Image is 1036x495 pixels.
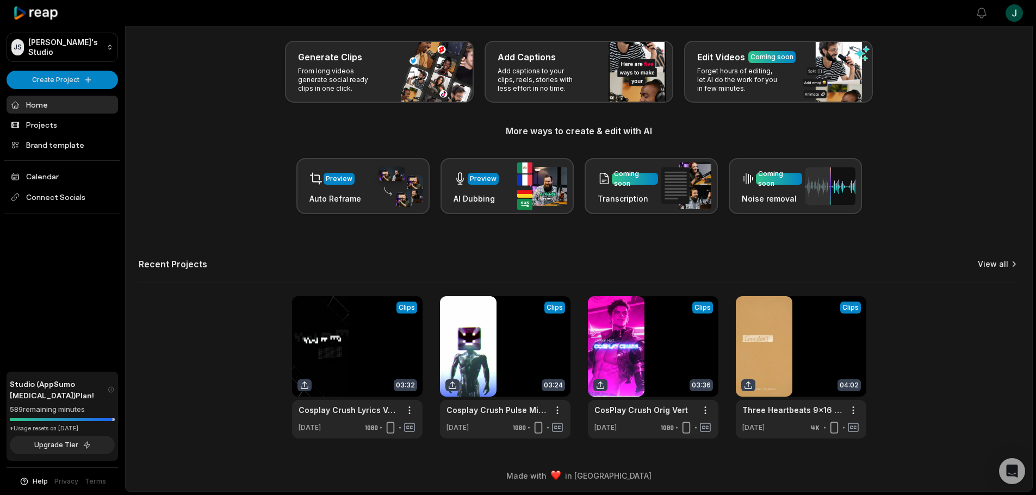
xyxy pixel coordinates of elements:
[7,167,118,185] a: Calendar
[298,67,382,93] p: From long videos generate social ready clips in one click.
[446,404,547,416] a: Cosplay Crush Pulse Mix Vertical
[298,51,362,64] h3: Generate Clips
[7,96,118,114] a: Home
[750,52,793,62] div: Coming soon
[7,136,118,154] a: Brand template
[661,162,711,209] img: transcription.png
[697,67,781,93] p: Forget hours of editing, let AI do the work for you in few minutes.
[54,477,78,486] a: Privacy
[598,193,658,204] h3: Transcription
[10,436,115,454] button: Upgrade Tier
[999,458,1025,484] div: Open Intercom Messenger
[614,169,656,189] div: Coming soon
[498,67,582,93] p: Add captions to your clips, reels, stories with less effort in no time.
[551,471,561,480] img: heart emoji
[85,477,106,486] a: Terms
[805,167,855,205] img: noise_removal.png
[517,162,567,210] img: ai_dubbing.png
[10,378,108,401] span: Studio (AppSumo [MEDICAL_DATA]) Plan!
[697,51,745,64] h3: Edit Videos
[299,404,399,416] a: Cosplay Crush Lyrics Vert Glitch
[7,187,118,207] span: Connect Socials
[742,193,802,204] h3: Noise removal
[139,259,207,270] h2: Recent Projects
[28,37,102,57] p: [PERSON_NAME]'s Studio
[33,477,48,486] span: Help
[373,165,423,208] img: auto_reframe.png
[139,124,1019,137] h3: More ways to create & edit with AI
[470,174,497,184] div: Preview
[309,193,361,204] h3: Auto Reframe
[594,404,688,416] a: CosPlay Crush Orig Vert
[454,193,499,204] h3: AI Dubbing
[11,39,24,55] div: JS
[135,470,1022,481] div: Made with in [GEOGRAPHIC_DATA]
[326,174,352,184] div: Preview
[19,477,48,486] button: Help
[10,404,115,415] div: 589 remaining minutes
[7,116,118,134] a: Projects
[742,404,842,416] a: Three Heartbeats 9x16 final
[758,169,800,189] div: Coming soon
[498,51,556,64] h3: Add Captions
[10,424,115,433] div: *Usage resets on [DATE]
[7,71,118,89] button: Create Project
[978,259,1008,270] a: View all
